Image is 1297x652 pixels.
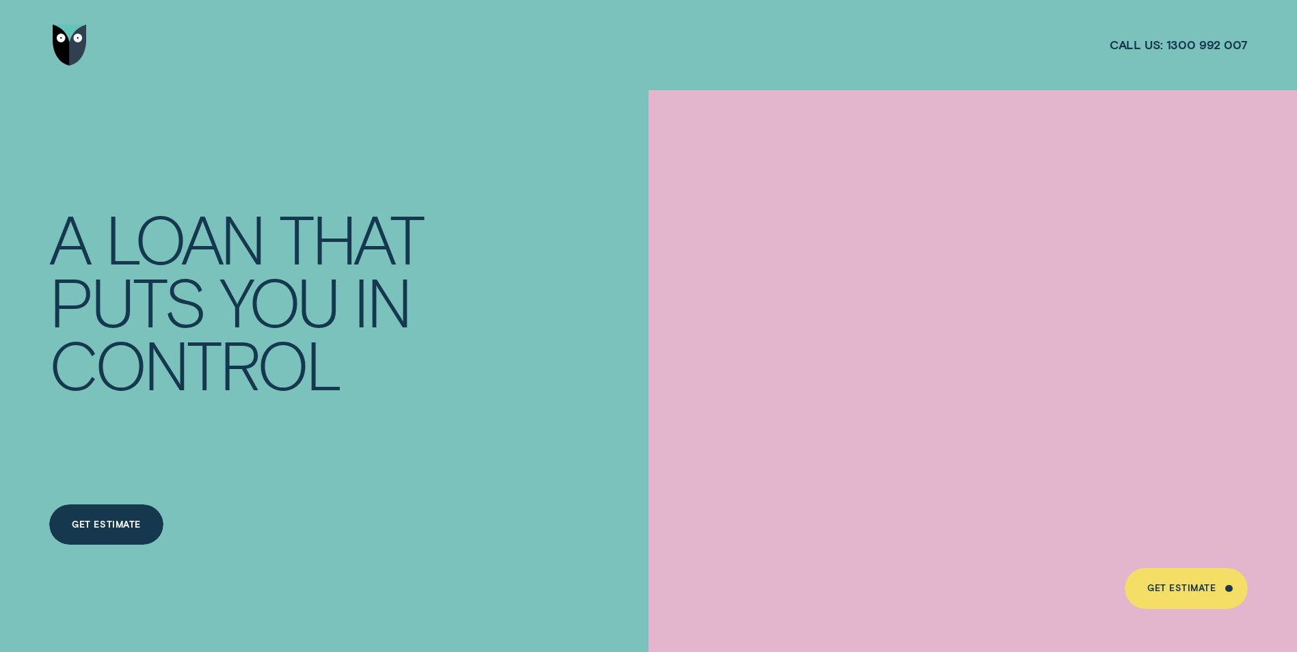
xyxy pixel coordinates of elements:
span: Call us: [1110,37,1163,53]
a: Call us:1300 992 007 [1110,37,1248,53]
img: Wisr [53,25,86,65]
a: Get Estimate [1125,568,1247,608]
a: Get Estimate [49,504,163,545]
span: 1300 992 007 [1166,37,1248,53]
h4: A LOAN THAT PUTS YOU IN CONTROL [49,207,440,396]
